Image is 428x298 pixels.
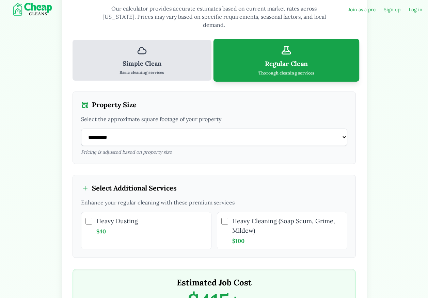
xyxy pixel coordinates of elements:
span: Thorough cleaning services [258,70,314,76]
div: Pricing is adjusted based on property size [81,149,347,155]
button: Regular CleanThorough cleaning services [213,39,359,82]
a: Log in [409,6,423,13]
img: Cheap Cleans Florida [5,3,62,16]
span: Regular Clean [265,59,308,69]
span: Basic cleaning services [120,70,164,75]
span: $ 100 [232,237,343,245]
button: Simple CleanBasic cleaning services [73,40,211,81]
span: Heavy Cleaning (Soap Scum, Grime, Mildew) [232,216,343,235]
p: Select the approximate square footage of your property [81,115,347,123]
a: Join as a pro [348,6,376,13]
h2: Estimated Job Cost [81,277,347,288]
p: Enhance your regular cleaning with these premium services [81,198,347,206]
span: $ 40 [96,227,207,235]
label: Property Size [81,100,347,110]
label: Select Additional Services [81,183,347,193]
span: Heavy Dusting [96,216,207,226]
a: Sign up [384,6,400,13]
span: Simple Clean [123,59,161,68]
